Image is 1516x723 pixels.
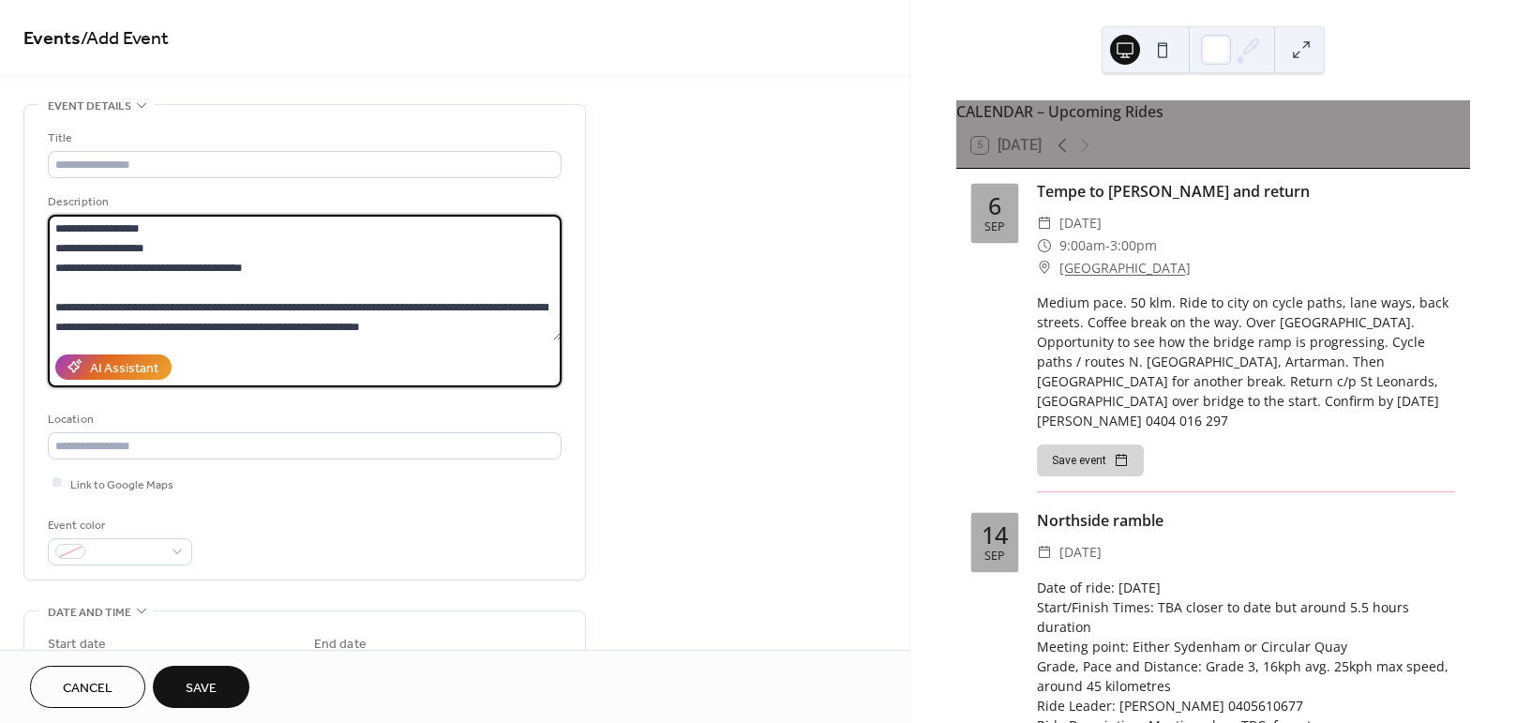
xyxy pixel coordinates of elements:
[988,194,1001,218] div: 6
[30,666,145,708] button: Cancel
[48,410,558,429] div: Location
[1037,541,1052,564] div: ​
[1059,541,1102,564] span: [DATE]
[1059,257,1191,279] a: [GEOGRAPHIC_DATA]
[1059,234,1105,257] span: 9:00am
[1059,212,1102,234] span: [DATE]
[63,679,113,699] span: Cancel
[1037,257,1052,279] div: ​
[1105,234,1110,257] span: -
[1037,234,1052,257] div: ​
[956,100,1470,123] div: CALENDAR – Upcoming Rides
[48,128,558,148] div: Title
[90,358,158,378] div: AI Assistant
[48,192,558,212] div: Description
[70,474,173,494] span: Link to Google Maps
[1037,293,1455,430] div: Medium pace. 50 klm. Ride to city on cycle paths, lane ways, back streets. Coffee break on the wa...
[1037,509,1455,532] div: Northside ramble
[48,603,131,623] span: Date and time
[1110,234,1157,257] span: 3:00pm
[55,354,172,380] button: AI Assistant
[984,221,1005,233] div: Sep
[81,21,169,57] span: / Add Event
[1037,180,1455,203] div: Tempe to [PERSON_NAME] and return
[48,635,106,655] div: Start date
[48,97,131,116] span: Event details
[48,516,188,535] div: Event color
[314,635,367,655] div: End date
[23,21,81,57] a: Events
[984,550,1005,563] div: Sep
[982,523,1008,547] div: 14
[153,666,249,708] button: Save
[1037,444,1144,476] button: Save event
[186,679,217,699] span: Save
[1037,212,1052,234] div: ​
